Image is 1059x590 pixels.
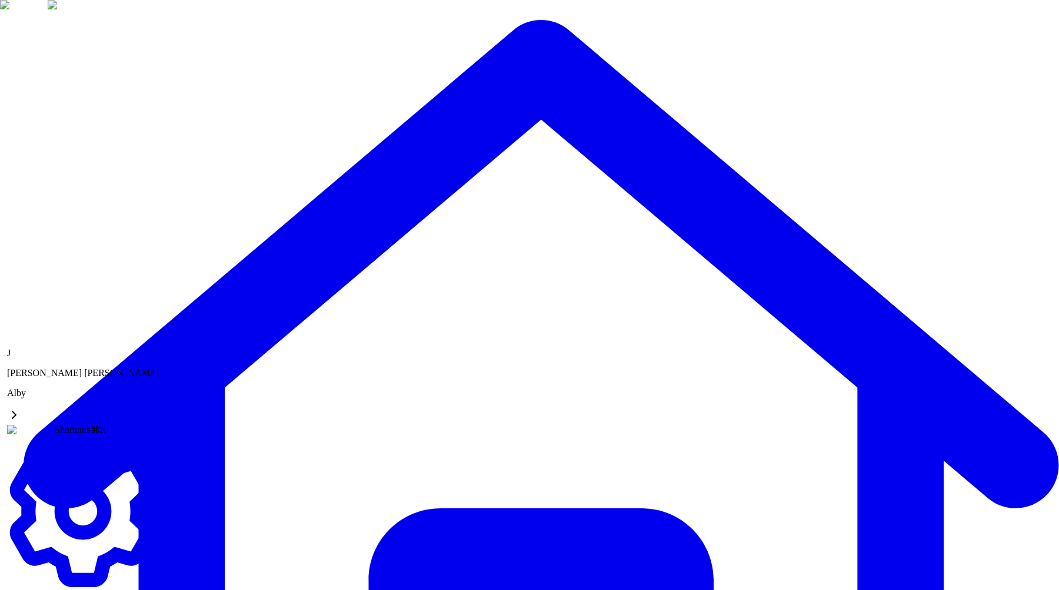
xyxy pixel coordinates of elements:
[7,388,159,398] p: Alby
[7,368,159,378] p: [PERSON_NAME] [PERSON_NAME]
[55,425,90,435] span: Shortcuts
[7,425,55,435] img: alby Logo
[91,425,107,435] span: ⌘K
[7,348,11,358] span: J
